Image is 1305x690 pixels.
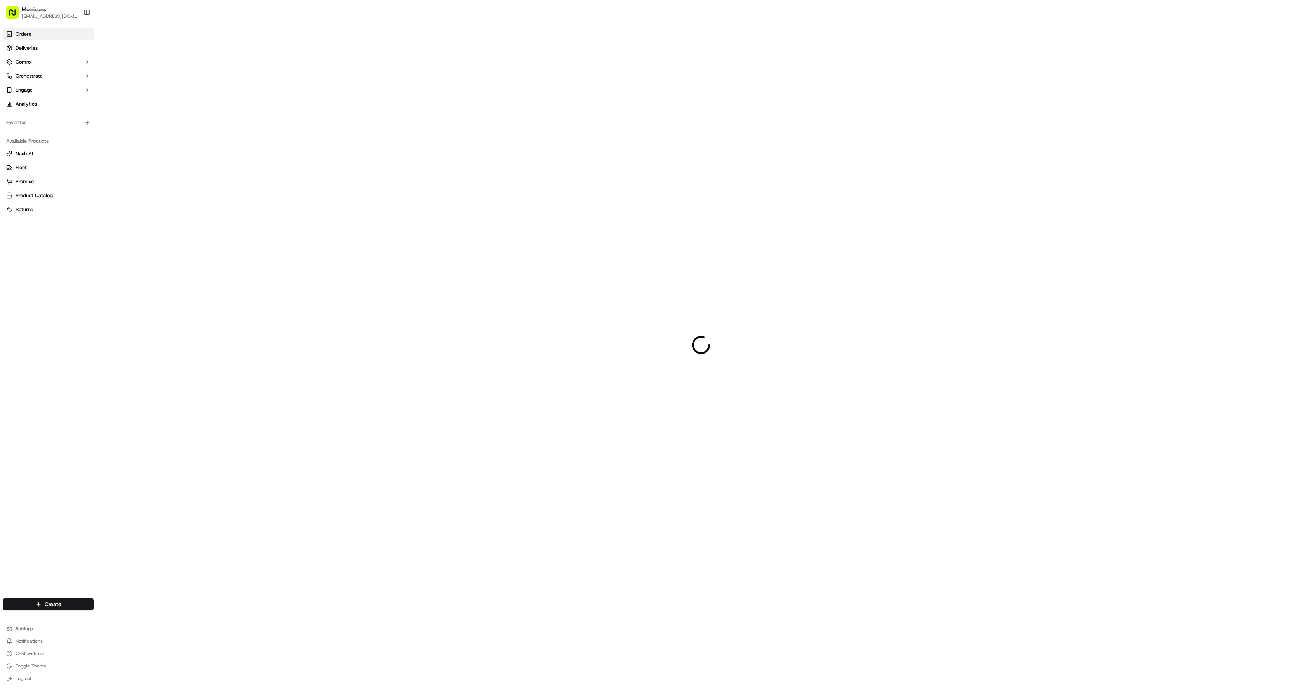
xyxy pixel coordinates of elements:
span: Nash AI [16,150,33,157]
span: Analytics [16,101,37,107]
img: 1736555255976-a54dd68f-1ca7-489b-9aae-adbdc363a1c4 [8,75,22,89]
button: Start new chat [132,77,141,87]
span: Engage [16,87,33,94]
a: 💻API Documentation [63,110,128,124]
span: Returns [16,206,33,213]
span: Settings [16,626,33,632]
button: Engage [3,84,94,96]
button: [EMAIL_ADDRESS][DOMAIN_NAME] [22,13,77,19]
span: Orders [16,31,31,38]
span: API Documentation [73,113,125,121]
button: Log out [3,673,94,684]
button: Chat with us! [3,648,94,659]
span: Product Catalog [16,192,53,199]
span: Notifications [16,638,43,644]
button: Promise [3,175,94,188]
button: Settings [3,623,94,634]
div: We're available if you need us! [26,83,98,89]
input: Got a question? Start typing here... [20,51,140,59]
span: Chat with us! [16,650,44,657]
button: Nash AI [3,147,94,160]
span: Promise [16,178,34,185]
a: Nash AI [6,150,90,157]
button: Toggle Theme [3,661,94,671]
div: Start new chat [26,75,127,83]
img: Nash [8,9,23,24]
a: Analytics [3,98,94,110]
span: Fleet [16,164,27,171]
span: Deliveries [16,45,38,52]
a: Product Catalog [6,192,90,199]
a: Orders [3,28,94,40]
a: Returns [6,206,90,213]
a: Powered byPylon [55,132,94,138]
button: Product Catalog [3,189,94,202]
span: Control [16,59,32,66]
button: Notifications [3,636,94,647]
button: Morrisons[EMAIL_ADDRESS][DOMAIN_NAME] [3,3,80,22]
span: Knowledge Base [16,113,59,121]
div: Favorites [3,116,94,129]
a: Deliveries [3,42,94,54]
span: Toggle Theme [16,663,47,669]
div: 💻 [66,114,72,120]
span: Create [45,600,61,608]
div: 📗 [8,114,14,120]
div: Available Products [3,135,94,147]
span: Pylon [77,132,94,138]
button: Create [3,598,94,610]
button: Returns [3,203,94,216]
button: Orchestrate [3,70,94,82]
a: Fleet [6,164,90,171]
a: Promise [6,178,90,185]
button: Control [3,56,94,68]
p: Welcome 👋 [8,32,141,44]
button: Morrisons [22,5,46,13]
button: Fleet [3,161,94,174]
span: Log out [16,675,31,681]
a: 📗Knowledge Base [5,110,63,124]
span: Orchestrate [16,73,43,80]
